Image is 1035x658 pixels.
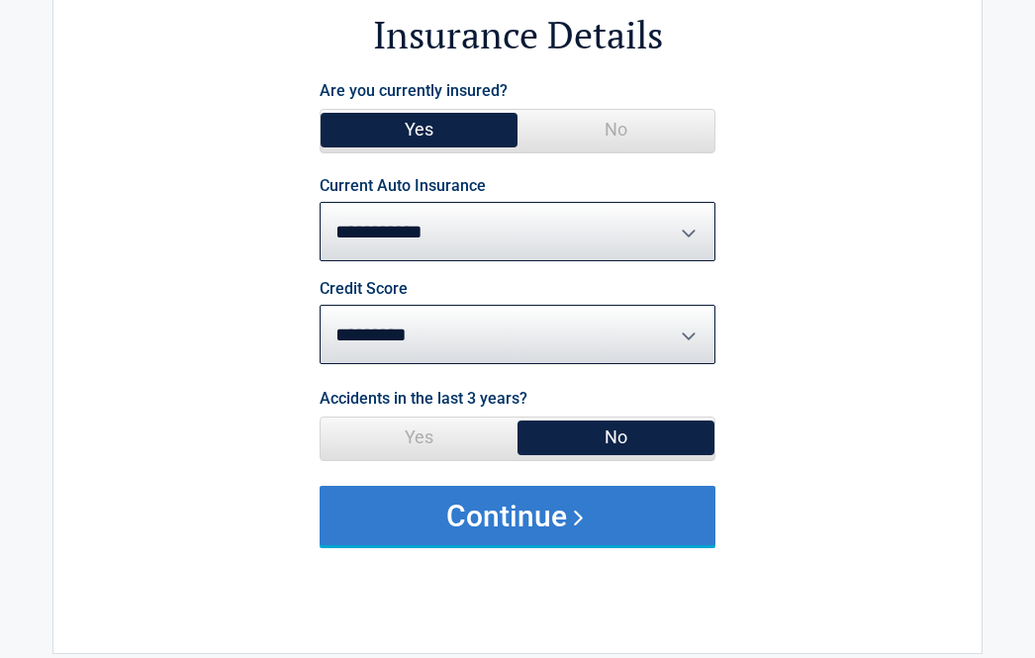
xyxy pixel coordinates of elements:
label: Current Auto Insurance [320,178,486,194]
span: Yes [321,418,517,457]
label: Accidents in the last 3 years? [320,385,527,412]
span: Yes [321,110,517,149]
button: Continue [320,486,715,545]
span: No [517,110,714,149]
label: Are you currently insured? [320,77,508,104]
span: No [517,418,714,457]
h2: Insurance Details [162,10,873,60]
label: Credit Score [320,281,408,297]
